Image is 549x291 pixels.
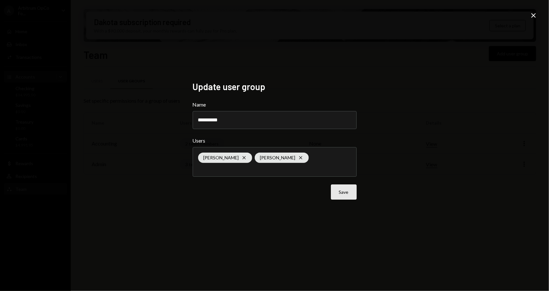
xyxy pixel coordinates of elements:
[331,184,357,200] button: Save
[193,80,357,93] h2: Update user group
[255,153,309,163] div: [PERSON_NAME]
[198,153,252,163] div: [PERSON_NAME]
[193,101,357,108] label: Name
[193,137,357,145] label: Users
